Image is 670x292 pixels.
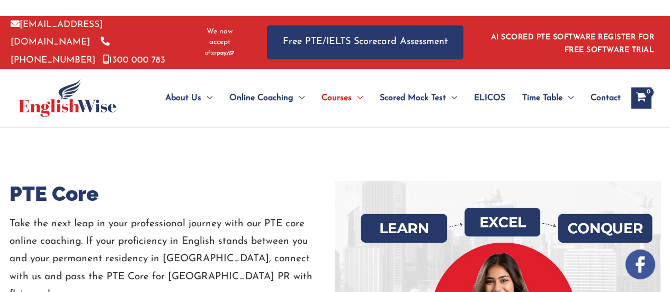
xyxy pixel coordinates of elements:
span: ELICOS [474,79,505,117]
img: cropped-ew-logo [19,79,117,117]
img: white-facebook.png [626,250,655,279]
a: Scored Mock TestMenu Toggle [371,79,466,117]
span: Contact [591,79,621,117]
a: [PHONE_NUMBER] [11,38,110,64]
a: Contact [582,79,621,117]
span: Scored Mock Test [380,79,446,117]
span: Menu Toggle [293,79,305,117]
h1: PTE Core [10,181,335,207]
a: [EMAIL_ADDRESS][DOMAIN_NAME] [11,20,103,47]
span: About Us [165,79,201,117]
span: Menu Toggle [446,79,457,117]
a: ELICOS [466,79,514,117]
a: Time TableMenu Toggle [514,79,582,117]
img: Afterpay-Logo [205,50,234,56]
a: View Shopping Cart, empty [631,87,651,109]
a: Online CoachingMenu Toggle [221,79,313,117]
nav: Site Navigation: Main Menu [140,79,621,117]
span: Menu Toggle [201,79,212,117]
a: 1300 000 783 [103,56,165,65]
a: About UsMenu Toggle [157,79,221,117]
span: Menu Toggle [352,79,363,117]
span: Online Coaching [229,79,293,117]
span: Courses [321,79,352,117]
a: AI SCORED PTE SOFTWARE REGISTER FOR FREE SOFTWARE TRIAL [491,33,655,54]
span: Menu Toggle [562,79,574,117]
span: Time Table [522,79,562,117]
a: CoursesMenu Toggle [313,79,371,117]
aside: Header Widget 1 [485,25,659,59]
a: Free PTE/IELTS Scorecard Assessment [267,25,463,59]
span: We now accept [199,26,240,48]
